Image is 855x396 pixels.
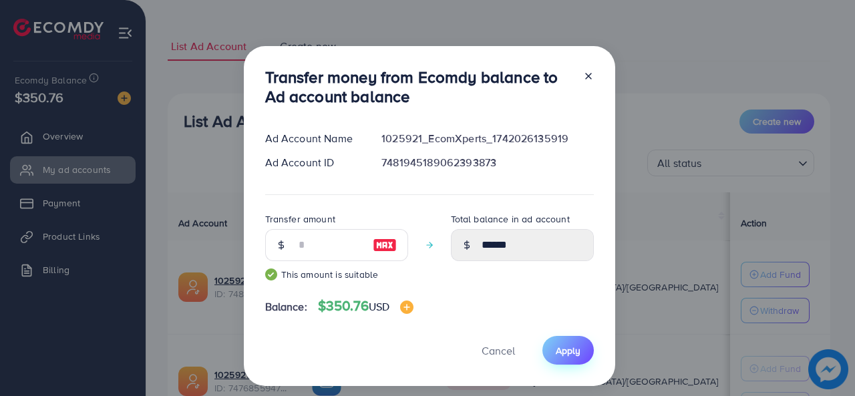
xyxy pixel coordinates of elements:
[465,336,532,365] button: Cancel
[482,343,515,358] span: Cancel
[265,268,408,281] small: This amount is suitable
[265,299,307,315] span: Balance:
[371,155,604,170] div: 7481945189062393873
[265,67,572,106] h3: Transfer money from Ecomdy balance to Ad account balance
[451,212,570,226] label: Total balance in ad account
[265,268,277,280] img: guide
[318,298,414,315] h4: $350.76
[400,301,413,314] img: image
[265,212,335,226] label: Transfer amount
[373,237,397,253] img: image
[369,299,389,314] span: USD
[556,344,580,357] span: Apply
[254,155,371,170] div: Ad Account ID
[254,131,371,146] div: Ad Account Name
[542,336,594,365] button: Apply
[371,131,604,146] div: 1025921_EcomXperts_1742026135919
